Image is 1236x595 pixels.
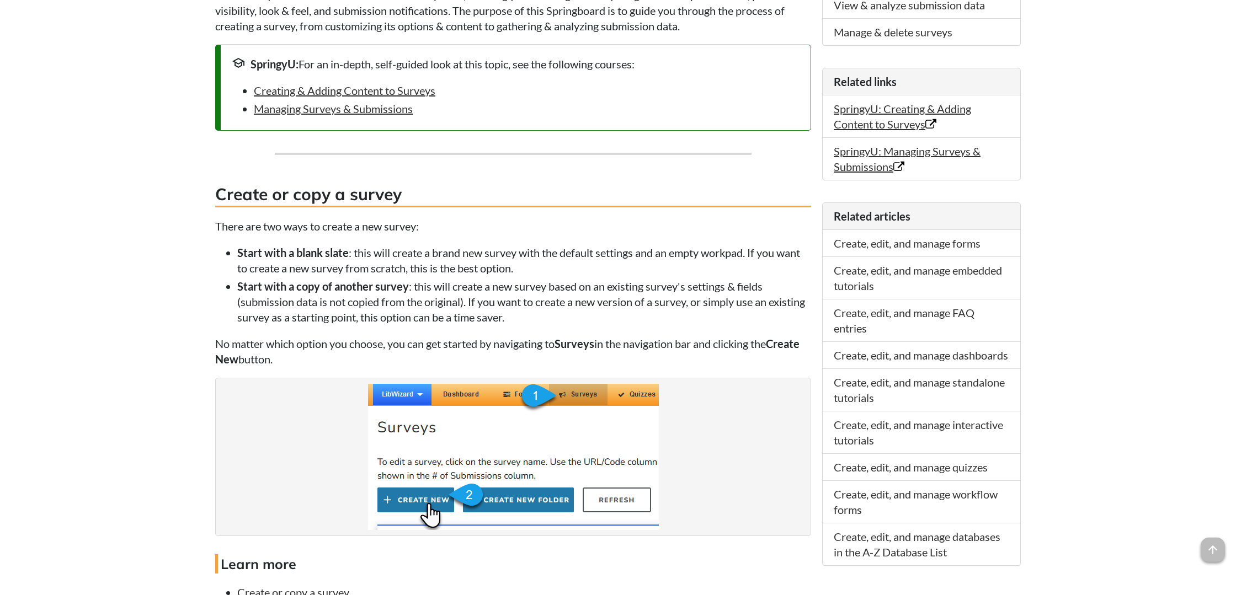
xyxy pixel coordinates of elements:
li: : this will create a new survey based on an existing survey's settings & fields (submission data ... [237,278,811,325]
span: arrow_upward [1201,538,1225,562]
strong: Start with a copy of another survey [237,280,409,293]
span: school [232,56,245,69]
li: : this will create a brand new survey with the default settings and an empty workpad. If you want... [237,245,811,276]
a: arrow_upward [1201,539,1225,552]
span: Related links [834,75,897,88]
a: Create, edit, and manage standalone tutorials [834,376,1005,404]
h3: Create or copy a survey [215,183,811,207]
a: Create, edit, and manage forms [834,237,981,250]
p: There are two ways to create a new survey: [215,218,811,234]
a: Create, edit, and manage dashboards [834,349,1008,362]
a: Create, edit, and manage databases in the A-Z Database List [834,530,1000,559]
strong: SpringyU: [251,57,299,71]
strong: Surveys [555,337,594,350]
strong: Start with a blank slate [237,246,349,259]
a: Create, edit, and manage workflow forms [834,487,998,516]
a: Creating & Adding Content to Surveys [254,84,435,97]
a: SpringyU: Creating & Adding Content to Surveys [834,102,971,131]
div: For an in-depth, self-guided look at this topic, see the following courses: [232,56,800,72]
h4: Learn more [215,554,811,573]
a: SpringyU: Managing Surveys & Submissions [834,144,981,173]
img: The Create New button on the Surveys page [368,384,659,530]
a: Managing Surveys & Submissions [254,102,413,115]
a: Create, edit, and manage FAQ entries [834,306,974,335]
p: No matter which option you choose, you can get started by navigating to in the navigation bar and... [215,336,811,367]
a: Manage & delete surveys [834,25,952,39]
a: Create, edit, and manage interactive tutorials [834,418,1003,447]
a: Create, edit, and manage embedded tutorials [834,264,1002,292]
span: Related articles [834,210,910,223]
a: Create, edit, and manage quizzes [834,460,988,474]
